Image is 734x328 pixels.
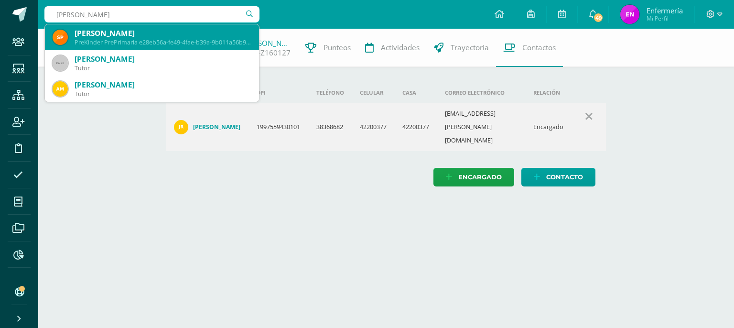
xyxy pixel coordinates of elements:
[352,82,395,103] th: Celular
[53,30,68,45] img: 0e9b881feb5b9fb42ea76c499fcebdf6.png
[53,55,68,71] img: 45x45
[324,43,351,53] span: Punteos
[174,120,241,134] a: [PERSON_NAME]
[352,103,395,151] td: 42200377
[647,14,683,22] span: Mi Perfil
[243,38,291,48] a: [PERSON_NAME]
[395,103,437,151] td: 42200377
[44,6,259,22] input: Busca un usuario...
[309,82,352,103] th: Teléfono
[451,43,489,53] span: Trayectoria
[381,43,420,53] span: Actividades
[309,103,352,151] td: 38368682
[620,5,639,24] img: 9282fce470099ad46d32b14798152acb.png
[526,103,572,151] td: Encargado
[75,80,251,90] div: [PERSON_NAME]
[522,43,556,53] span: Contactos
[526,82,572,103] th: Relación
[427,29,496,67] a: Trayectoria
[433,168,514,186] a: Encargado
[358,29,427,67] a: Actividades
[75,90,251,98] div: Tutor
[75,54,251,64] div: [PERSON_NAME]
[75,28,251,38] div: [PERSON_NAME]
[437,82,526,103] th: Correo electrónico
[647,6,683,15] span: Enfermería
[593,12,604,23] span: 49
[458,168,502,186] span: Encargado
[193,123,240,131] h4: [PERSON_NAME]
[243,48,291,58] a: 2024Z160127
[249,82,309,103] th: DPI
[395,82,437,103] th: Casa
[249,103,309,151] td: 1997559430101
[546,168,583,186] span: Contacto
[174,120,188,134] img: 4fe65b994abcacdff0cbac9f242b79b5.png
[75,38,251,46] div: PreKinder PrePrimaria e28eb56a-fe49-4fae-b39a-9b011a56b9b6
[496,29,563,67] a: Contactos
[521,168,595,186] a: Contacto
[298,29,358,67] a: Punteos
[75,64,251,72] div: Tutor
[53,81,68,97] img: b8b1849ab0dd4a17ee23f6858726fc5d.png
[437,103,526,151] td: [EMAIL_ADDRESS][PERSON_NAME][DOMAIN_NAME]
